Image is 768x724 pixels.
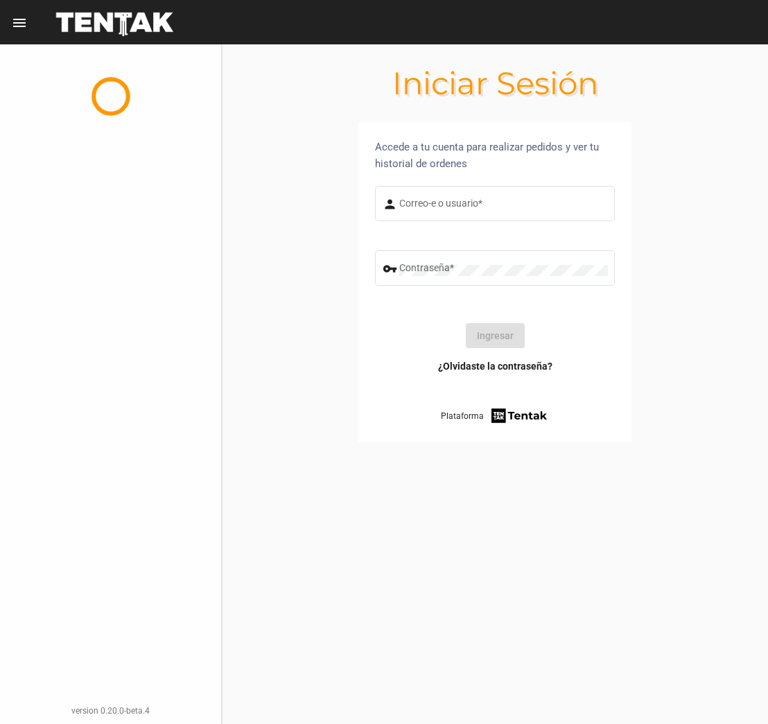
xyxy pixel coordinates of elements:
[489,406,549,425] img: tentak-firm.png
[438,359,552,373] a: ¿Olvidaste la contraseña?
[383,261,399,277] mat-icon: vpn_key
[11,15,28,31] mat-icon: menu
[466,323,525,348] button: Ingresar
[383,196,399,213] mat-icon: person
[441,406,550,425] a: Plataforma
[222,72,768,94] h1: Iniciar Sesión
[441,409,484,423] span: Plataforma
[375,139,615,172] div: Accede a tu cuenta para realizar pedidos y ver tu historial de ordenes
[11,704,210,718] div: version 0.20.0-beta.4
